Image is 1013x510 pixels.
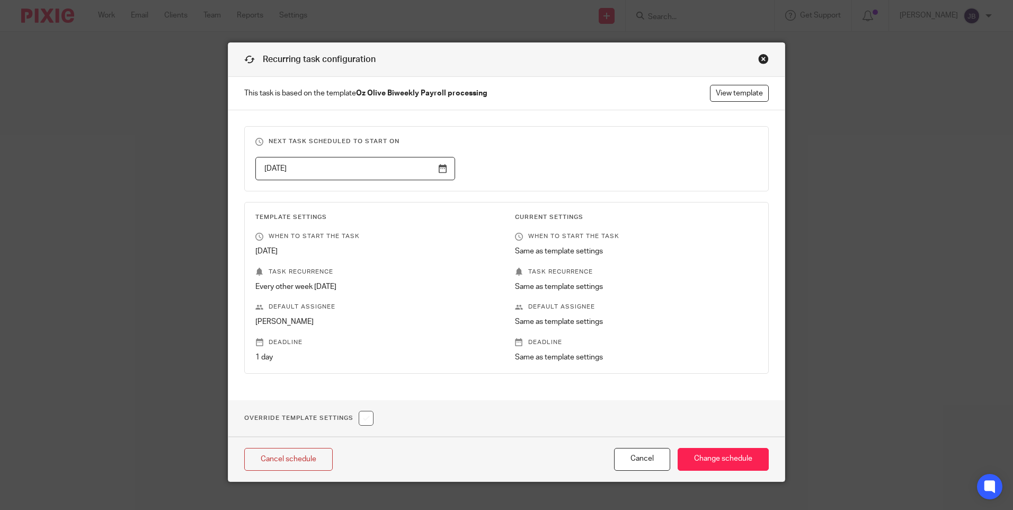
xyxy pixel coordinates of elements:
[255,352,498,363] p: 1 day
[515,316,758,327] p: Same as template settings
[244,54,376,66] h1: Recurring task configuration
[255,232,498,241] p: When to start the task
[255,213,498,222] h3: Template Settings
[515,268,758,276] p: Task recurrence
[515,213,758,222] h3: Current Settings
[244,411,374,426] h1: Override Template Settings
[255,268,498,276] p: Task recurrence
[515,338,758,347] p: Deadline
[515,282,758,292] p: Same as template settings
[244,448,333,471] a: Cancel schedule
[255,303,498,311] p: Default assignee
[678,448,769,471] input: Change schedule
[255,137,758,146] h3: Next task scheduled to start on
[758,54,769,64] div: Close this dialog window
[356,90,487,97] strong: Oz Olive Biweekly Payroll processing
[710,85,769,102] a: View template
[244,88,487,99] span: This task is based on the template
[255,246,498,257] p: [DATE]
[255,282,498,292] p: Every other week [DATE]
[515,246,758,257] p: Same as template settings
[614,448,670,471] button: Cancel
[515,232,758,241] p: When to start the task
[255,338,498,347] p: Deadline
[255,316,498,327] p: [PERSON_NAME]
[515,352,758,363] p: Same as template settings
[515,303,758,311] p: Default assignee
